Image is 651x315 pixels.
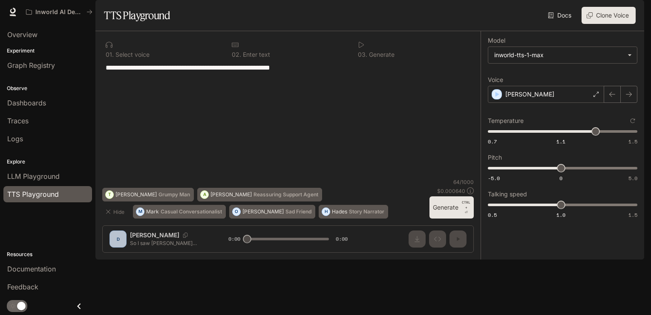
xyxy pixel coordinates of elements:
[462,200,470,215] p: ⏎
[488,191,527,197] p: Talking speed
[106,188,113,201] div: T
[233,205,240,219] div: O
[319,205,388,219] button: HHadesStory Narrator
[628,175,637,182] span: 5.0
[628,116,637,125] button: Reset to default
[556,138,565,145] span: 1.1
[488,38,505,44] p: Model
[197,188,322,201] button: A[PERSON_NAME]Reassuring Support Agent
[488,118,524,124] p: Temperature
[367,52,395,58] p: Generate
[35,9,83,16] p: Inworld AI Demos
[136,205,144,219] div: M
[462,200,470,210] p: CTRL +
[285,209,311,214] p: Sad Friend
[559,175,562,182] span: 0
[106,52,114,58] p: 0 1 .
[102,188,194,201] button: T[PERSON_NAME]Grumpy Man
[210,192,252,197] p: [PERSON_NAME]
[488,77,503,83] p: Voice
[488,155,502,160] p: Pitch
[488,138,497,145] span: 0.7
[488,211,497,219] span: 0.5
[546,7,575,24] a: Docs
[628,138,637,145] span: 1.5
[133,205,226,219] button: MMarkCasual Conversationalist
[114,52,150,58] p: Select voice
[22,3,96,20] button: All workspaces
[241,52,270,58] p: Enter text
[556,211,565,219] span: 1.0
[104,7,170,24] h1: TTS Playground
[332,209,347,214] p: Hades
[349,209,384,214] p: Story Narrator
[429,196,474,219] button: GenerateCTRL +⏎
[161,209,222,214] p: Casual Conversationalist
[253,192,318,197] p: Reassuring Support Agent
[505,90,554,99] p: [PERSON_NAME]
[158,192,190,197] p: Grumpy Man
[102,205,130,219] button: Hide
[242,209,284,214] p: [PERSON_NAME]
[494,51,623,59] div: inworld-tts-1-max
[322,205,330,219] div: H
[146,209,159,214] p: Mark
[582,7,636,24] button: Clone Voice
[358,52,367,58] p: 0 3 .
[201,188,208,201] div: A
[628,211,637,219] span: 1.5
[232,52,241,58] p: 0 2 .
[488,175,500,182] span: -5.0
[115,192,157,197] p: [PERSON_NAME]
[229,205,315,219] button: O[PERSON_NAME]Sad Friend
[488,47,637,63] div: inworld-tts-1-max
